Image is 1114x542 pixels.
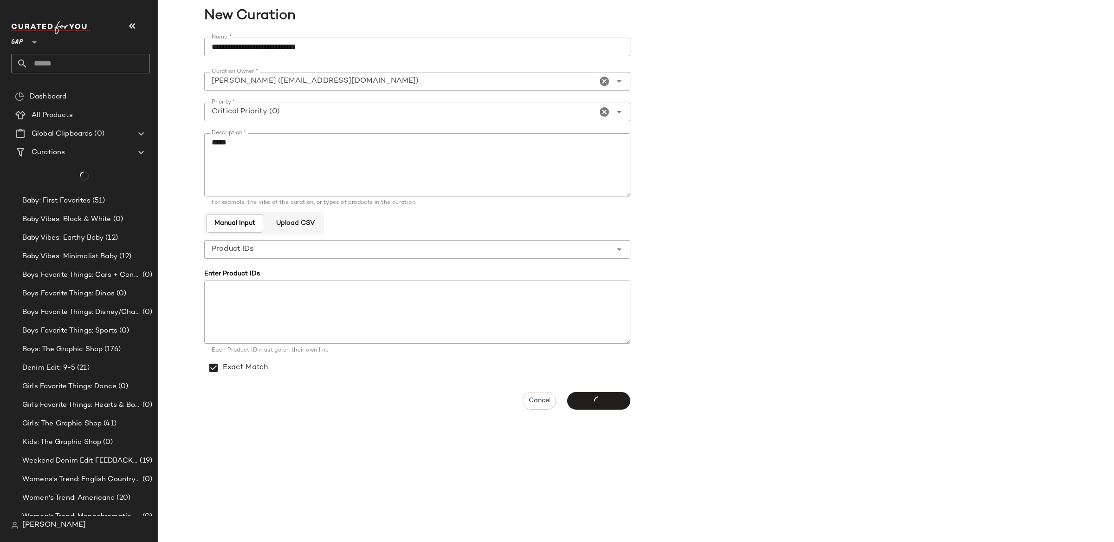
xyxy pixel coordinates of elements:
[141,307,152,318] span: (0)
[22,251,117,262] span: Baby Vibes: Minimalist Baby
[92,129,104,139] span: (0)
[223,355,268,381] label: Exact Match
[614,106,625,118] i: Open
[117,381,128,392] span: (0)
[22,363,75,373] span: Denim Edit: 9-5
[212,244,254,255] span: Product IDs
[115,288,126,299] span: (0)
[206,214,263,233] button: Manual Input
[275,220,314,227] span: Upload CSV
[32,129,92,139] span: Global Clipboards
[212,346,623,355] div: Each Product ID must go on their own line
[523,392,556,410] button: Cancel
[117,251,132,262] span: (12)
[11,21,90,34] img: cfy_white_logo.C9jOOHJF.svg
[22,418,102,429] span: Girls: The Graphic Shop
[214,220,255,227] span: Manual Input
[111,214,123,225] span: (0)
[11,32,23,48] span: GAP
[102,418,117,429] span: (41)
[528,397,551,405] span: Cancel
[115,493,130,503] span: (20)
[22,233,104,243] span: Baby Vibes: Earthy Baby
[104,233,118,243] span: (12)
[268,214,322,233] button: Upload CSV
[22,307,141,318] span: Boys Favorite Things: Disney/Characters
[22,381,117,392] span: Girls Favorite Things: Dance
[141,400,152,411] span: (0)
[103,344,121,355] span: (176)
[30,91,66,102] span: Dashboard
[22,288,115,299] span: Boys Favorite Things: Dinos
[22,270,141,281] span: Boys Favorite Things: Cars + Construction
[75,363,90,373] span: (21)
[138,456,152,466] span: (19)
[599,76,610,87] i: Clear Curation Owner *
[204,269,630,279] div: Enter Product IDs
[117,326,129,336] span: (0)
[22,437,101,448] span: Kids: The Graphic Shop
[22,196,91,206] span: Baby: First Favorites
[614,76,625,87] i: Open
[22,474,141,485] span: Womens's Trend: English Countryside
[599,106,610,118] i: Clear Priority *
[22,493,115,503] span: Women's Trend: Americana
[22,214,111,225] span: Baby Vibes: Black & White
[15,92,24,101] img: svg%3e
[212,200,623,206] div: For example, the vibe of the curation, or types of products in the curation.
[158,6,1108,26] span: New Curation
[22,326,117,336] span: Boys Favorite Things: Sports
[22,344,103,355] span: Boys: The Graphic Shop
[32,110,73,121] span: All Products
[22,456,138,466] span: Weekend Denim Edit FEEDBACK UPDATE
[11,522,19,529] img: svg%3e
[32,147,65,158] span: Curations
[101,437,113,448] span: (0)
[22,520,86,531] span: [PERSON_NAME]
[22,511,141,522] span: Women's Trend: Monochromatic Dressing
[141,270,152,281] span: (0)
[91,196,105,206] span: (51)
[141,474,152,485] span: (0)
[22,400,141,411] span: Girls Favorite Things: Hearts & Bows
[141,511,152,522] span: (0)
